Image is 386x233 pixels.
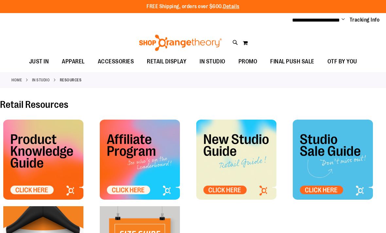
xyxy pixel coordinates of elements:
[140,54,193,69] a: RETAIL DISPLAY
[264,54,321,69] a: FINAL PUSH SALE
[32,77,50,83] a: IN STUDIO
[223,4,239,9] a: Details
[11,77,22,83] a: Home
[100,120,180,200] img: OTF Affiliate Tile
[238,54,257,69] span: PROMO
[55,54,91,69] a: APPAREL
[91,54,141,69] a: ACCESSORIES
[350,16,380,24] a: Tracking Info
[147,3,239,10] p: FREE Shipping, orders over $600.
[270,54,314,69] span: FINAL PUSH SALE
[321,54,364,69] a: OTF BY YOU
[138,35,223,51] img: Shop Orangetheory
[98,54,134,69] span: ACCESSORIES
[62,54,85,69] span: APPAREL
[147,54,186,69] span: RETAIL DISPLAY
[200,54,225,69] span: IN STUDIO
[327,54,357,69] span: OTF BY YOU
[342,17,345,23] button: Account menu
[29,54,49,69] span: JUST IN
[193,54,232,69] a: IN STUDIO
[23,54,56,69] a: JUST IN
[60,77,82,83] strong: Resources
[232,54,264,69] a: PROMO
[293,120,373,200] img: OTF - Studio Sale Tile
